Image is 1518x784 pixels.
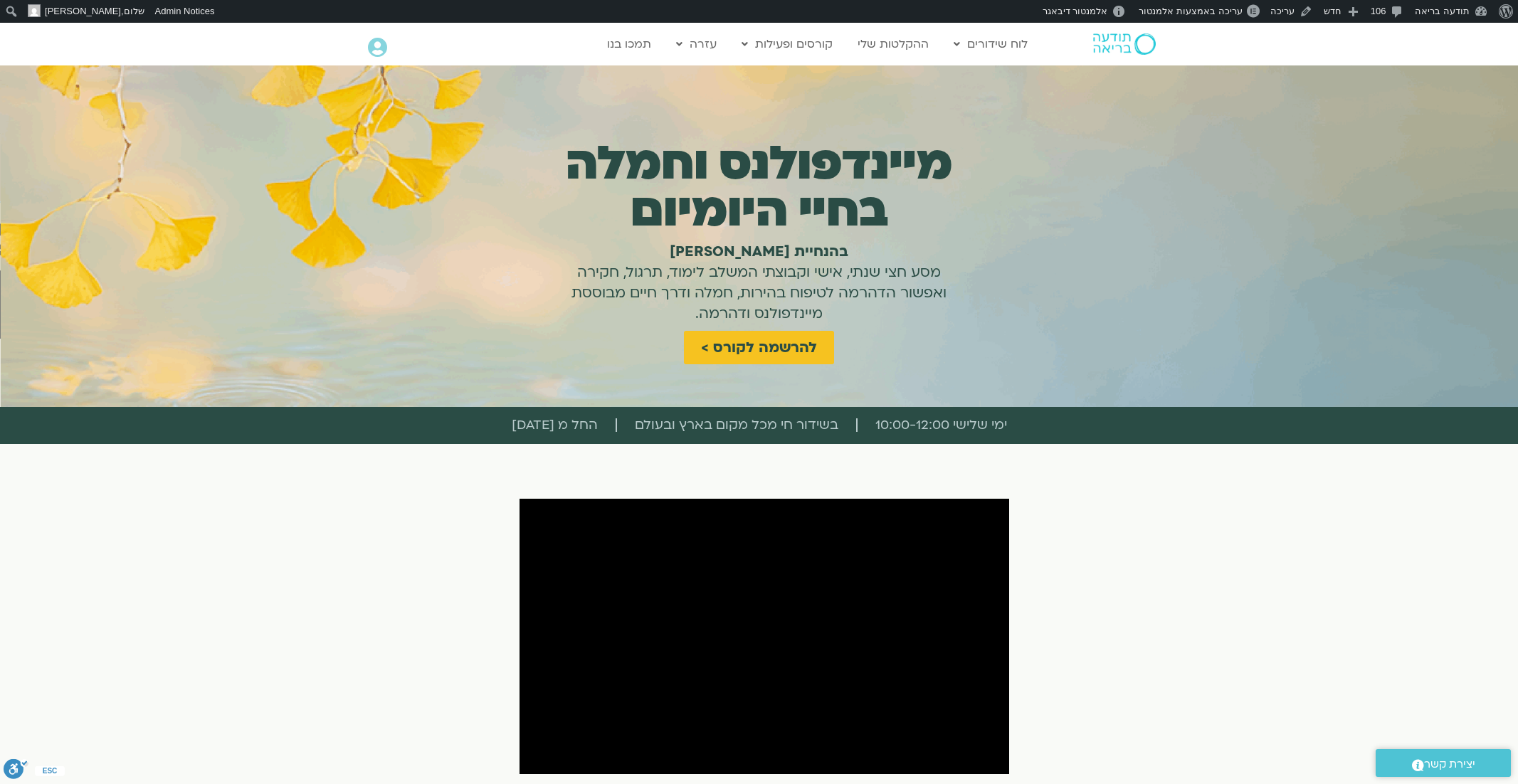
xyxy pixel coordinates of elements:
span: עריכה באמצעות אלמנטור [1139,6,1242,16]
img: תודעה בריאה [1093,33,1156,55]
iframe: YouTube video player [520,499,1009,774]
span: יצירת קשר [1424,755,1475,774]
span: [PERSON_NAME] [45,6,121,16]
a: עזרה [669,31,724,58]
a: יצירת קשר [1376,749,1511,777]
b: בהנחיית [PERSON_NAME] [670,242,848,261]
a: להרשמה לקורס > [684,331,834,364]
span: החל מ [DATE]​ [512,414,598,437]
span: ימי שלישי 10:00-12:00 [875,414,1007,437]
span: בשידור חי מכל מקום בארץ ובעולם [635,414,838,437]
a: ההקלטות שלי [850,31,936,58]
h1: מיינדפולנס וחמלה בחיי היומיום [545,140,973,234]
a: קורסים ופעילות [734,31,840,58]
span: להרשמה לקורס > [701,339,817,356]
a: לוח שידורים [947,31,1035,58]
h1: מסע חצי שנתי, אישי וקבוצתי המשלב לימוד, תרגול, חקירה ואפשור הדהרמה לטיפוח בהירות, חמלה ודרך חיים ... [560,241,959,324]
a: תמכו בנו [600,31,658,58]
